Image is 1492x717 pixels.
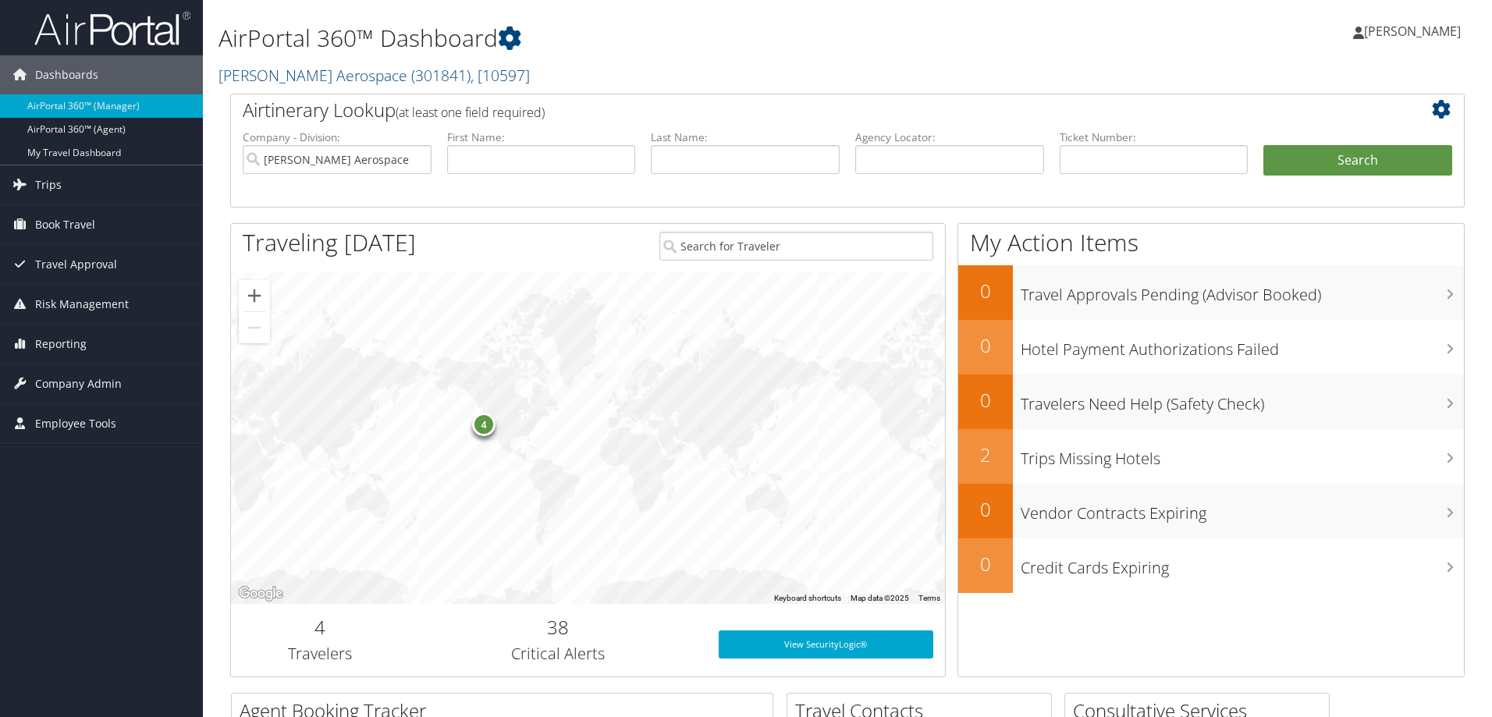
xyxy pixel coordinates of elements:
[958,374,1464,429] a: 0Travelers Need Help (Safety Check)
[774,593,841,604] button: Keyboard shortcuts
[35,205,95,244] span: Book Travel
[958,226,1464,259] h1: My Action Items
[243,97,1349,123] h2: Airtinerary Lookup
[855,130,1044,145] label: Agency Locator:
[239,280,270,311] button: Zoom in
[472,413,496,436] div: 4
[421,643,695,665] h3: Critical Alerts
[659,232,933,261] input: Search for Traveler
[1021,549,1464,579] h3: Credit Cards Expiring
[411,65,471,86] span: ( 301841 )
[1021,440,1464,470] h3: Trips Missing Hotels
[958,278,1013,304] h2: 0
[958,387,1013,414] h2: 0
[958,320,1464,374] a: 0Hotel Payment Authorizations Failed
[34,10,190,47] img: airportal-logo.png
[35,165,62,204] span: Trips
[1021,495,1464,524] h3: Vendor Contracts Expiring
[1021,276,1464,306] h3: Travel Approvals Pending (Advisor Booked)
[235,584,286,604] a: Open this area in Google Maps (opens a new window)
[1364,23,1461,40] span: [PERSON_NAME]
[35,404,116,443] span: Employee Tools
[1021,331,1464,360] h3: Hotel Payment Authorizations Failed
[239,312,270,343] button: Zoom out
[1353,8,1476,55] a: [PERSON_NAME]
[958,538,1464,593] a: 0Credit Cards Expiring
[35,55,98,94] span: Dashboards
[958,265,1464,320] a: 0Travel Approvals Pending (Advisor Booked)
[35,285,129,324] span: Risk Management
[651,130,840,145] label: Last Name:
[447,130,636,145] label: First Name:
[471,65,530,86] span: , [ 10597 ]
[958,429,1464,484] a: 2Trips Missing Hotels
[243,643,398,665] h3: Travelers
[918,594,940,602] a: Terms (opens in new tab)
[958,551,1013,577] h2: 0
[421,614,695,641] h2: 38
[235,584,286,604] img: Google
[1060,130,1249,145] label: Ticket Number:
[218,22,1057,55] h1: AirPortal 360™ Dashboard
[958,496,1013,523] h2: 0
[958,484,1464,538] a: 0Vendor Contracts Expiring
[396,104,545,121] span: (at least one field required)
[243,614,398,641] h2: 4
[719,630,933,658] a: View SecurityLogic®
[218,65,530,86] a: [PERSON_NAME] Aerospace
[35,364,122,403] span: Company Admin
[243,130,432,145] label: Company - Division:
[35,245,117,284] span: Travel Approval
[1263,145,1452,176] button: Search
[1021,385,1464,415] h3: Travelers Need Help (Safety Check)
[958,442,1013,468] h2: 2
[243,226,416,259] h1: Traveling [DATE]
[851,594,909,602] span: Map data ©2025
[958,332,1013,359] h2: 0
[35,325,87,364] span: Reporting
